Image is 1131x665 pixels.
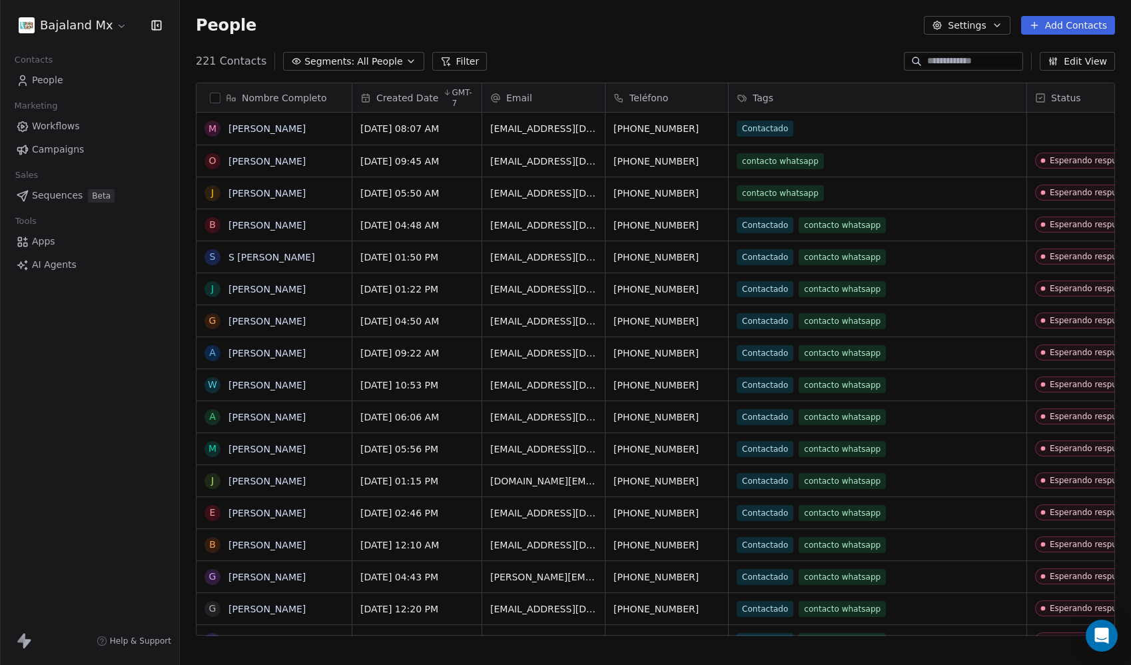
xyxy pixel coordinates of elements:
[110,636,171,646] span: Help & Support
[613,251,720,264] span: [PHONE_NUMBER]
[228,380,306,390] a: [PERSON_NAME]
[613,346,720,360] span: [PHONE_NUMBER]
[737,345,793,361] span: Contactado
[32,258,77,272] span: AI Agents
[490,315,597,328] span: [EMAIL_ADDRESS][DOMAIN_NAME]
[88,189,115,203] span: Beta
[209,314,216,328] div: G
[228,508,306,518] a: [PERSON_NAME]
[613,410,720,424] span: [PHONE_NUMBER]
[799,217,886,233] span: contacto whatsapp
[228,476,306,486] a: [PERSON_NAME]
[490,219,597,232] span: [EMAIL_ADDRESS][DOMAIN_NAME]
[1040,52,1115,71] button: Edit View
[490,346,597,360] span: [EMAIL_ADDRESS][DOMAIN_NAME]
[228,156,306,167] a: [PERSON_NAME]
[613,187,720,200] span: [PHONE_NUMBER]
[11,185,169,207] a: SequencesBeta
[490,506,597,520] span: [EMAIL_ADDRESS][DOMAIN_NAME]
[209,602,216,616] div: G
[209,570,216,584] div: G
[228,412,306,422] a: [PERSON_NAME]
[11,231,169,253] a: Apps
[613,378,720,392] span: [PHONE_NUMBER]
[799,569,886,585] span: contacto whatsapp
[360,315,474,328] span: [DATE] 04:50 AM
[490,378,597,392] span: [EMAIL_ADDRESS][DOMAIN_NAME]
[196,83,352,112] div: Nombre Completo
[432,52,488,71] button: Filter
[490,187,597,200] span: [EMAIL_ADDRESS][DOMAIN_NAME]
[228,188,306,199] a: [PERSON_NAME]
[228,636,386,646] a: [PERSON_NAME] [PERSON_NAME]
[228,252,315,263] a: S [PERSON_NAME]
[1021,16,1115,35] button: Add Contacts
[32,119,80,133] span: Workflows
[613,283,720,296] span: [PHONE_NUMBER]
[613,634,720,648] span: [PHONE_NUMBER]
[360,474,474,488] span: [DATE] 01:15 PM
[32,235,55,249] span: Apps
[799,601,886,617] span: contacto whatsapp
[11,254,169,276] a: AI Agents
[9,50,59,70] span: Contacts
[209,634,216,648] div: B
[211,282,214,296] div: J
[210,250,216,264] div: S
[737,185,824,201] span: contacto whatsapp
[490,442,597,456] span: [EMAIL_ADDRESS][DOMAIN_NAME]
[737,441,793,457] span: Contactado
[506,91,532,105] span: Email
[360,410,474,424] span: [DATE] 06:06 AM
[360,634,474,648] span: [DATE] 03:27 AM
[613,442,720,456] span: [PHONE_NUMBER]
[613,315,720,328] span: [PHONE_NUMBER]
[613,122,720,135] span: [PHONE_NUMBER]
[228,348,306,358] a: [PERSON_NAME]
[16,14,130,37] button: Bajaland Mx
[799,473,886,489] span: contacto whatsapp
[360,251,474,264] span: [DATE] 01:50 PM
[360,219,474,232] span: [DATE] 04:48 AM
[613,602,720,616] span: [PHONE_NUMBER]
[799,281,886,297] span: contacto whatsapp
[737,569,793,585] span: Contactado
[9,211,42,231] span: Tools
[357,55,402,69] span: All People
[228,220,306,231] a: [PERSON_NAME]
[360,283,474,296] span: [DATE] 01:22 PM
[360,602,474,616] span: [DATE] 12:20 PM
[613,219,720,232] span: [PHONE_NUMBER]
[799,633,886,649] span: contacto whatsapp
[799,345,886,361] span: contacto whatsapp
[9,96,63,116] span: Marketing
[208,122,216,136] div: M
[490,251,597,264] span: [EMAIL_ADDRESS][DOMAIN_NAME]
[360,442,474,456] span: [DATE] 05:56 PM
[97,636,171,646] a: Help & Support
[613,538,720,552] span: [PHONE_NUMBER]
[737,601,793,617] span: Contactado
[613,474,720,488] span: [PHONE_NUMBER]
[352,83,482,112] div: Created DateGMT-7
[737,505,793,521] span: Contactado
[304,55,354,69] span: Segments:
[490,538,597,552] span: [EMAIL_ADDRESS][DOMAIN_NAME]
[490,602,597,616] span: [EMAIL_ADDRESS][DOMAIN_NAME]
[360,122,474,135] span: [DATE] 08:07 AM
[490,634,597,648] span: [EMAIL_ADDRESS][DOMAIN_NAME]
[11,115,169,137] a: Workflows
[228,444,306,454] a: [PERSON_NAME]
[228,284,306,295] a: [PERSON_NAME]
[799,409,886,425] span: contacto whatsapp
[799,249,886,265] span: contacto whatsapp
[208,378,217,392] div: W
[228,604,306,614] a: [PERSON_NAME]
[490,122,597,135] span: [EMAIL_ADDRESS][DOMAIN_NAME]
[32,73,63,87] span: People
[40,17,113,34] span: Bajaland Mx
[196,53,266,69] span: 221 Contacts
[360,155,474,168] span: [DATE] 09:45 AM
[1086,620,1118,652] div: Open Intercom Messenger
[729,83,1026,112] div: Tags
